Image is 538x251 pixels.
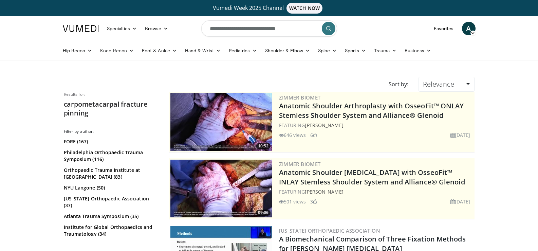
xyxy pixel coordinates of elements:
[286,3,322,14] span: WATCH NOW
[462,22,476,35] a: A
[279,94,321,101] a: Zimmer Biomet
[170,160,272,217] img: 59d0d6d9-feca-4357-b9cd-4bad2cd35cb6.300x170_q85_crop-smart_upscale.jpg
[341,44,370,57] a: Sports
[279,131,306,139] li: 646 views
[279,188,473,195] div: FEATURING
[170,93,272,151] a: 10:52
[423,79,454,89] span: Relevance
[59,44,96,57] a: Hip Recon
[64,3,475,14] a: Vumedi Week 2025 ChannelWATCH NOW
[64,224,157,237] a: Institute for Global Orthopaedics and Traumatology (34)
[225,44,261,57] a: Pediatrics
[64,138,157,145] a: FORE (167)
[384,77,413,92] div: Sort by:
[279,161,321,167] a: Zimmer Biomet
[96,44,138,57] a: Knee Recon
[181,44,225,57] a: Hand & Wrist
[314,44,341,57] a: Spine
[279,168,465,186] a: Anatomic Shoulder [MEDICAL_DATA] with OsseoFit™ INLAY Stemless Shoulder System and Alliance® Glenoid
[64,195,157,209] a: [US_STATE] Orthopaedic Association (37)
[64,184,157,191] a: NYU Langone (50)
[64,167,157,180] a: Orthopaedic Trauma Institute at [GEOGRAPHIC_DATA] (83)
[450,131,470,139] li: [DATE]
[141,22,172,35] a: Browse
[103,22,141,35] a: Specialties
[256,210,271,216] span: 09:06
[279,122,473,129] div: FEATURING
[63,25,99,32] img: VuMedi Logo
[279,101,464,120] a: Anatomic Shoulder Arthroplasty with OsseoFit™ ONLAY Stemless Shoulder System and Alliance® Glenoid
[256,143,271,149] span: 10:52
[450,198,470,205] li: [DATE]
[64,149,157,163] a: Philadelphia Orthopaedic Trauma Symposium (116)
[64,129,159,134] h3: Filter by author:
[64,213,157,220] a: Atlanta Trauma Symposium (35)
[64,92,159,97] p: Results for:
[138,44,181,57] a: Foot & Ankle
[310,131,317,139] li: 6
[430,22,458,35] a: Favorites
[310,198,317,205] li: 3
[305,189,343,195] a: [PERSON_NAME]
[64,100,159,118] h2: carpometacarpal fracture pinning
[170,93,272,151] img: 68921608-6324-4888-87da-a4d0ad613160.300x170_q85_crop-smart_upscale.jpg
[279,198,306,205] li: 501 views
[261,44,314,57] a: Shoulder & Elbow
[170,160,272,217] a: 09:06
[401,44,435,57] a: Business
[370,44,401,57] a: Trauma
[419,77,474,92] a: Relevance
[279,227,381,234] a: [US_STATE] Orthopaedic Association
[201,20,337,37] input: Search topics, interventions
[305,122,343,128] a: [PERSON_NAME]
